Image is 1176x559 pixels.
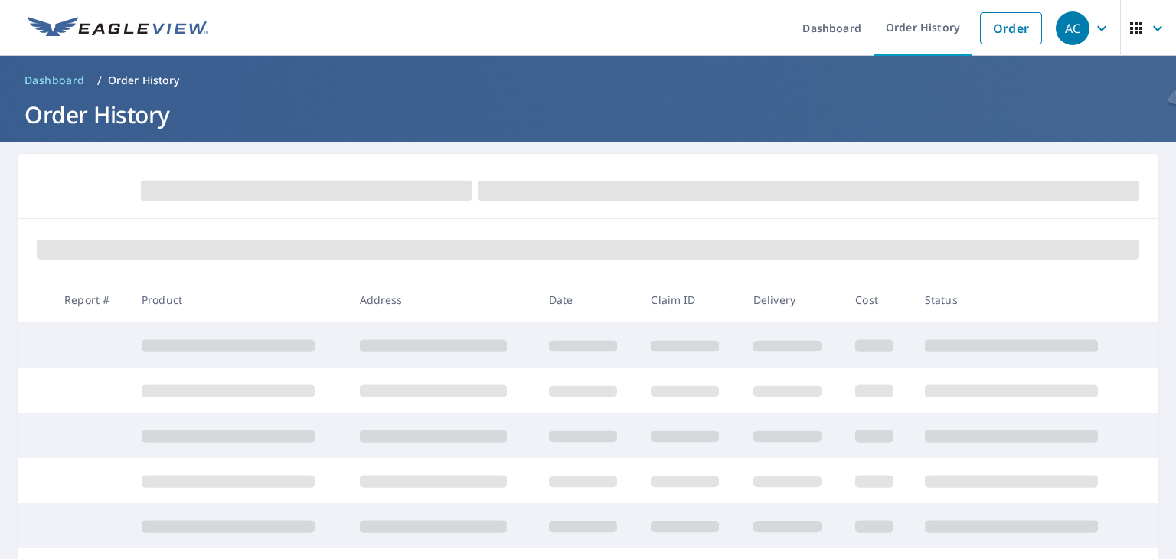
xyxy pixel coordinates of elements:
[18,99,1158,130] h1: Order History
[639,277,740,322] th: Claim ID
[1056,11,1089,45] div: AC
[52,277,129,322] th: Report #
[24,73,85,88] span: Dashboard
[129,277,348,322] th: Product
[108,73,180,88] p: Order History
[18,68,91,93] a: Dashboard
[980,12,1042,44] a: Order
[18,68,1158,93] nav: breadcrumb
[348,277,537,322] th: Address
[741,277,843,322] th: Delivery
[537,277,639,322] th: Date
[97,71,102,90] li: /
[843,277,913,322] th: Cost
[913,277,1131,322] th: Status
[28,17,208,40] img: EV Logo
